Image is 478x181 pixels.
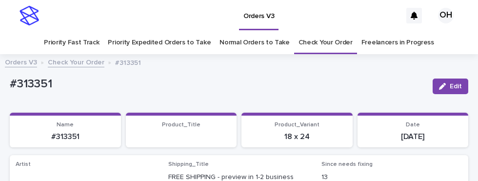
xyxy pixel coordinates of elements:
p: [DATE] [363,132,463,141]
span: Date [406,122,420,128]
a: Check Your Order [48,56,104,67]
div: OH [438,8,454,23]
a: Check Your Order [299,31,353,54]
a: Priority Expedited Orders to Take [108,31,211,54]
span: Artist [16,161,31,167]
a: Orders V3 [5,56,37,67]
a: Priority Fast Track [44,31,99,54]
span: Edit [450,83,462,90]
p: #313351 [10,77,425,91]
span: Product_Variant [275,122,319,128]
p: #313351 [16,132,115,141]
p: #313351 [115,57,141,67]
span: Shipping_Title [168,161,209,167]
span: Product_Title [162,122,200,128]
img: stacker-logo-s-only.png [20,6,39,25]
a: Freelancers in Progress [361,31,434,54]
a: Normal Orders to Take [219,31,290,54]
span: Name [57,122,74,128]
p: 18 x 24 [247,132,347,141]
span: Since needs fixing [321,161,373,167]
button: Edit [433,79,468,94]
